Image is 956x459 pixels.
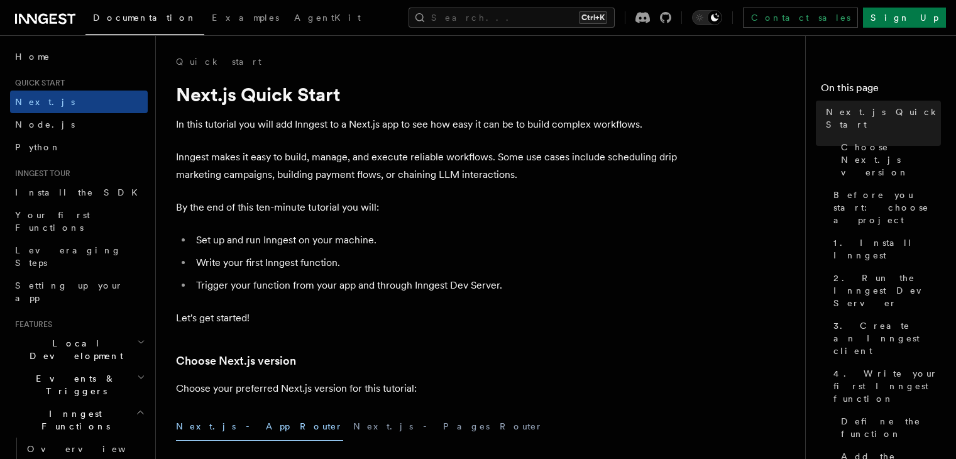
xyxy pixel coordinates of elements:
a: Setting up your app [10,274,148,309]
span: Next.js Quick Start [826,106,941,131]
span: Events & Triggers [10,372,137,397]
span: 2. Run the Inngest Dev Server [833,272,941,309]
p: By the end of this ten-minute tutorial you will: [176,199,679,216]
a: Next.js Quick Start [821,101,941,136]
a: AgentKit [287,4,368,34]
span: Quick start [10,78,65,88]
a: Examples [204,4,287,34]
button: Inngest Functions [10,402,148,438]
span: 4. Write your first Inngest function [833,367,941,405]
a: Home [10,45,148,68]
a: Next.js [10,91,148,113]
span: Home [15,50,50,63]
button: Next.js - App Router [176,412,343,441]
span: Leveraging Steps [15,245,121,268]
h4: On this page [821,80,941,101]
span: Inngest Functions [10,407,136,433]
span: Inngest tour [10,169,70,179]
kbd: Ctrl+K [579,11,607,24]
a: 1. Install Inngest [828,231,941,267]
span: 3. Create an Inngest client [833,319,941,357]
a: 4. Write your first Inngest function [828,362,941,410]
a: Choose Next.js version [836,136,941,184]
span: Overview [27,444,157,454]
span: Examples [212,13,279,23]
a: Contact sales [743,8,858,28]
a: Sign Up [863,8,946,28]
a: Documentation [85,4,204,35]
button: Events & Triggers [10,367,148,402]
a: Define the function [836,410,941,445]
a: Choose Next.js version [176,352,296,370]
li: Set up and run Inngest on your machine. [192,231,679,249]
span: Python [15,142,61,152]
p: Choose your preferred Next.js version for this tutorial: [176,380,679,397]
span: Features [10,319,52,329]
li: Write your first Inngest function. [192,254,679,272]
span: Documentation [93,13,197,23]
p: Inngest makes it easy to build, manage, and execute reliable workflows. Some use cases include sc... [176,148,679,184]
span: AgentKit [294,13,361,23]
button: Search...Ctrl+K [409,8,615,28]
a: Quick start [176,55,261,68]
span: Next.js [15,97,75,107]
a: Leveraging Steps [10,239,148,274]
p: Let's get started! [176,309,679,327]
span: Node.js [15,119,75,130]
a: Node.js [10,113,148,136]
span: Define the function [841,415,941,440]
button: Local Development [10,332,148,367]
button: Next.js - Pages Router [353,412,543,441]
a: Install the SDK [10,181,148,204]
span: Local Development [10,337,137,362]
li: Trigger your function from your app and through Inngest Dev Server. [192,277,679,294]
span: Setting up your app [15,280,123,303]
span: Choose Next.js version [841,141,941,179]
a: 3. Create an Inngest client [828,314,941,362]
a: 2. Run the Inngest Dev Server [828,267,941,314]
a: Your first Functions [10,204,148,239]
h1: Next.js Quick Start [176,83,679,106]
span: Before you start: choose a project [833,189,941,226]
span: 1. Install Inngest [833,236,941,262]
span: Your first Functions [15,210,90,233]
a: Before you start: choose a project [828,184,941,231]
p: In this tutorial you will add Inngest to a Next.js app to see how easy it can be to build complex... [176,116,679,133]
a: Python [10,136,148,158]
button: Toggle dark mode [692,10,722,25]
span: Install the SDK [15,187,145,197]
